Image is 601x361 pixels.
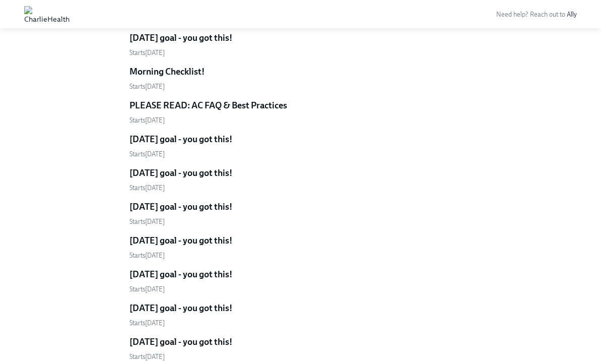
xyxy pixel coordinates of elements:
h5: [DATE] goal - you got this! [129,268,232,280]
span: Need help? Reach out to [496,11,577,18]
a: [DATE] goal - you got this!Starts[DATE] [129,268,472,294]
img: CharlieHealth [24,6,70,22]
span: Wednesday, October 29th 2025, 7:00 am [129,218,165,225]
a: Morning Checklist!Starts[DATE] [129,66,472,91]
a: [DATE] goal - you got this!Starts[DATE] [129,234,472,260]
h5: [DATE] goal - you got this! [129,302,232,314]
span: Tuesday, October 28th 2025, 7:00 am [129,184,165,192]
a: [DATE] goal - you got this!Starts[DATE] [129,302,472,328]
span: Monday, October 27th 2025, 7:00 am [129,150,165,158]
span: Friday, October 24th 2025, 9:40 am [129,83,165,90]
a: Ally [567,11,577,18]
span: Tuesday, November 4th 2025, 7:00 am [129,353,165,360]
a: [DATE] goal - you got this!Starts[DATE] [129,167,472,193]
h5: [DATE] goal - you got this! [129,32,232,44]
a: PLEASE READ: AC FAQ & Best PracticesStarts[DATE] [129,99,472,125]
span: Thursday, October 30th 2025, 7:00 am [129,252,165,259]
a: [DATE] goal - you got this!Starts[DATE] [129,201,472,226]
h5: [DATE] goal - you got this! [129,167,232,179]
span: Monday, November 3rd 2025, 9:00 am [129,319,165,327]
a: [DATE] goal - you got this!Starts[DATE] [129,32,472,57]
span: Friday, October 24th 2025, 7:00 am [129,49,165,56]
h5: [DATE] goal - you got this! [129,336,232,348]
h5: [DATE] goal - you got this! [129,133,232,145]
h5: [DATE] goal - you got this! [129,234,232,247]
span: Friday, October 24th 2025, 10:00 am [129,116,165,124]
h5: [DATE] goal - you got this! [129,201,232,213]
a: [DATE] goal - you got this!Starts[DATE] [129,133,472,159]
span: Friday, October 31st 2025, 7:00 am [129,285,165,293]
h5: Morning Checklist! [129,66,205,78]
h5: PLEASE READ: AC FAQ & Best Practices [129,99,287,111]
